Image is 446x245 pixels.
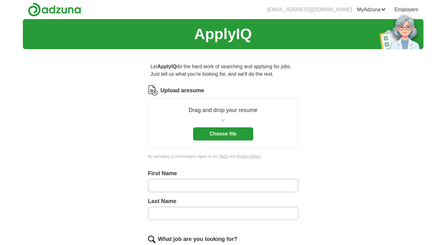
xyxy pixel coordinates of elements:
[148,85,158,95] img: CV Icon
[148,154,298,159] div: By uploading your resume you agree to our and .
[188,106,257,115] p: Drag and drop your resume
[219,154,228,159] a: T&Cs
[357,6,386,13] a: MyAdzuna
[193,127,253,140] button: Choose file
[161,86,204,95] label: Upload a resume
[157,64,177,69] strong: ApplyIQ
[395,6,418,13] a: Employers
[148,60,298,80] p: Let do the hard work of searching and applying for jobs. Just tell us what you're looking for, an...
[158,235,238,243] label: What job are you looking for?
[237,154,261,159] a: Privacy Notice
[221,117,225,124] span: or
[194,23,252,45] h1: ApplyIQ
[148,169,298,178] label: First Name
[267,6,352,13] li: [EMAIL_ADDRESS][DOMAIN_NAME]
[148,197,298,206] label: Last Name
[148,236,156,243] img: search.png
[28,3,81,17] img: Adzuna logo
